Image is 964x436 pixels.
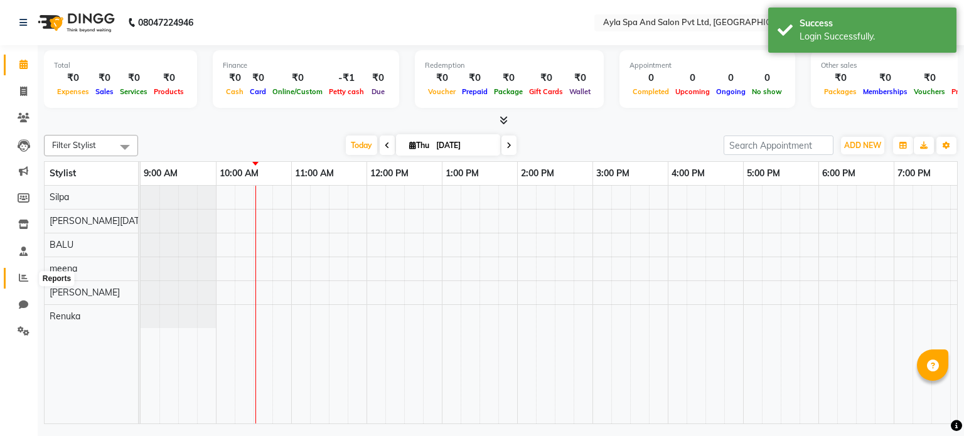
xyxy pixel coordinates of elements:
a: 12:00 PM [367,164,412,183]
div: ₹0 [223,71,247,85]
span: Wallet [566,87,594,96]
div: ₹0 [821,71,860,85]
span: Products [151,87,187,96]
div: 0 [713,71,749,85]
div: ₹0 [911,71,948,85]
div: Reports [40,272,74,287]
div: ₹0 [425,71,459,85]
div: ₹0 [151,71,187,85]
div: ₹0 [459,71,491,85]
a: 11:00 AM [292,164,337,183]
span: Package [491,87,526,96]
a: 7:00 PM [894,164,934,183]
b: 08047224946 [138,5,193,40]
span: Card [247,87,269,96]
a: 2:00 PM [518,164,557,183]
span: meena [50,263,77,274]
a: 3:00 PM [593,164,633,183]
span: Stylist [50,167,76,179]
a: 4:00 PM [668,164,708,183]
span: Vouchers [911,87,948,96]
input: 2025-09-04 [432,136,495,155]
input: Search Appointment [724,136,833,155]
div: Success [800,17,947,30]
a: 6:00 PM [819,164,859,183]
span: Online/Custom [269,87,326,96]
a: 10:00 AM [217,164,262,183]
span: Expenses [54,87,92,96]
div: Total [54,60,187,71]
span: ADD NEW [844,141,881,150]
span: Cash [223,87,247,96]
div: ₹0 [269,71,326,85]
div: ₹0 [117,71,151,85]
div: ₹0 [566,71,594,85]
span: Gift Cards [526,87,566,96]
span: Due [368,87,388,96]
span: BALU [50,239,73,250]
span: [PERSON_NAME] [50,287,120,298]
span: Services [117,87,151,96]
span: Memberships [860,87,911,96]
span: Petty cash [326,87,367,96]
span: Thu [406,141,432,150]
span: Filter Stylist [52,140,96,150]
span: No show [749,87,785,96]
span: Prepaid [459,87,491,96]
span: Today [346,136,377,155]
a: 5:00 PM [744,164,783,183]
div: 0 [629,71,672,85]
button: ADD NEW [841,137,884,154]
span: [PERSON_NAME][DATE] [50,215,147,226]
img: logo [32,5,118,40]
div: 0 [672,71,713,85]
span: Packages [821,87,860,96]
div: Redemption [425,60,594,71]
div: ₹0 [247,71,269,85]
a: 1:00 PM [442,164,482,183]
div: Appointment [629,60,785,71]
span: Silpa [50,191,69,203]
span: Voucher [425,87,459,96]
div: ₹0 [367,71,389,85]
div: ₹0 [491,71,526,85]
div: ₹0 [92,71,117,85]
span: Sales [92,87,117,96]
span: Upcoming [672,87,713,96]
div: ₹0 [54,71,92,85]
a: 9:00 AM [141,164,181,183]
div: Finance [223,60,389,71]
div: ₹0 [860,71,911,85]
div: -₹1 [326,71,367,85]
span: Renuka [50,311,80,322]
span: Ongoing [713,87,749,96]
div: 0 [749,71,785,85]
div: Login Successfully. [800,30,947,43]
span: Completed [629,87,672,96]
div: ₹0 [526,71,566,85]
